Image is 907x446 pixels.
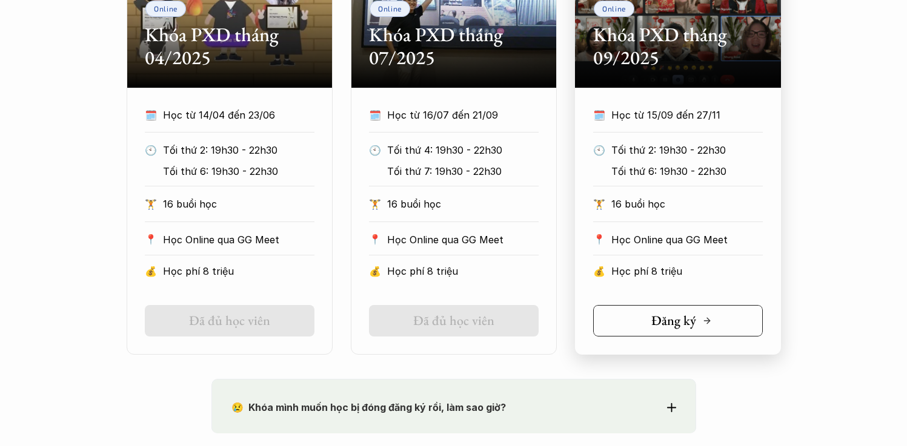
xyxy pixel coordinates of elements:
p: 16 buổi học [163,195,314,213]
p: 📍 [369,234,381,245]
p: 🗓️ [145,106,157,124]
p: Học Online qua GG Meet [611,231,763,249]
p: 16 buổi học [387,195,539,213]
p: 🏋️ [145,195,157,213]
h2: Khóa PXD tháng 07/2025 [369,23,539,70]
p: Tối thứ 2: 19h30 - 22h30 [611,141,780,159]
p: Tối thứ 4: 19h30 - 22h30 [387,141,556,159]
p: 🗓️ [369,106,381,124]
p: 🕙 [145,141,157,159]
p: 💰 [593,262,605,280]
h5: Đã đủ học viên [413,313,494,329]
p: Online [602,4,626,13]
p: 📍 [593,234,605,245]
p: Online [154,4,178,13]
p: Online [378,4,402,13]
h2: Khóa PXD tháng 09/2025 [593,23,763,70]
p: 💰 [145,262,157,280]
p: Tối thứ 6: 19h30 - 22h30 [163,162,332,180]
p: Học Online qua GG Meet [163,231,314,249]
p: Học phí 8 triệu [163,262,314,280]
p: Học từ 15/09 đến 27/11 [611,106,763,124]
p: Học từ 14/04 đến 23/06 [163,106,314,124]
p: Học phí 8 triệu [387,262,539,280]
p: Tối thứ 7: 19h30 - 22h30 [387,162,556,180]
p: 📍 [145,234,157,245]
p: 🕙 [593,141,605,159]
h5: Đăng ký [651,313,696,329]
p: 🕙 [369,141,381,159]
p: 🏋️ [593,195,605,213]
p: Học từ 16/07 đến 21/09 [387,106,539,124]
p: Tối thứ 2: 19h30 - 22h30 [163,141,332,159]
p: Học Online qua GG Meet [387,231,539,249]
a: Đăng ký [593,305,763,336]
p: 💰 [369,262,381,280]
p: 🏋️ [369,195,381,213]
strong: 😢 Khóa mình muốn học bị đóng đăng ký rồi, làm sao giờ? [231,401,506,413]
h5: Đã đủ học viên [189,313,270,329]
h2: Khóa PXD tháng 04/2025 [145,23,314,70]
p: Tối thứ 6: 19h30 - 22h30 [611,162,780,180]
p: 16 buổi học [611,195,763,213]
p: Học phí 8 triệu [611,262,763,280]
p: 🗓️ [593,106,605,124]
